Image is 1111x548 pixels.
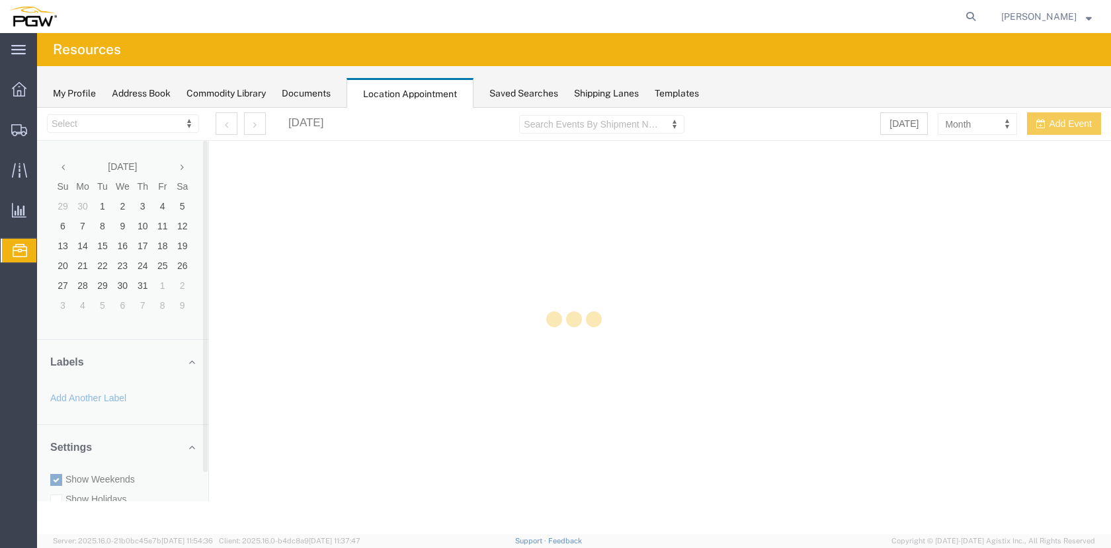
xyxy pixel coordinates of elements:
div: Address Book [112,87,171,100]
span: Server: 2025.16.0-21b0bc45e7b [53,537,213,545]
a: Feedback [548,537,582,545]
span: Brandy Shannon [1001,9,1077,24]
div: Templates [655,87,699,100]
button: [PERSON_NAME] [1001,9,1092,24]
div: My Profile [53,87,96,100]
span: [DATE] 11:37:47 [309,537,360,545]
div: Commodity Library [186,87,266,100]
img: logo [9,7,57,26]
span: Copyright © [DATE]-[DATE] Agistix Inc., All Rights Reserved [891,535,1095,547]
h4: Resources [53,33,121,66]
div: Saved Searches [489,87,558,100]
div: Documents [282,87,331,100]
span: Client: 2025.16.0-b4dc8a9 [219,537,360,545]
span: [DATE] 11:54:36 [161,537,213,545]
div: Shipping Lanes [574,87,639,100]
div: Location Appointment [347,78,473,108]
a: Support [515,537,548,545]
